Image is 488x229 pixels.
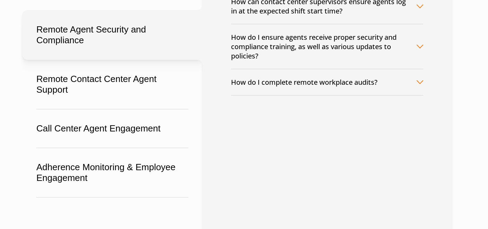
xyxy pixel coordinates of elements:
[22,109,203,148] button: Call Center Agent Engagement
[231,24,423,69] button: How do I ensure agents receive proper security and compliance training, as well as various update...
[69,40,74,46] img: tab_keywords_by_traffic_grey.svg
[18,18,76,24] div: Domain: [DOMAIN_NAME]
[77,41,117,45] div: Keywords by Traffic
[22,10,203,60] button: Remote Agent Security and Compliance
[231,69,423,95] button: How do I complete remote workplace audits?
[22,148,203,198] button: Adherence Monitoring & Employee Engagement
[11,18,17,24] img: website_grey.svg
[22,59,203,109] button: Remote Contact Center Agent Support
[19,40,24,46] img: tab_domain_overview_orange.svg
[19,11,34,17] div: v 4.0.25
[26,41,62,45] div: Domain Overview
[11,11,17,17] img: logo_orange.svg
